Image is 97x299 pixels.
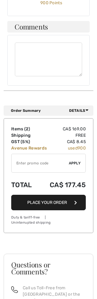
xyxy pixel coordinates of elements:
td: Shipping [11,132,48,139]
input: Promo code [12,154,69,172]
td: Total [11,175,48,195]
td: GST (5%) [11,139,48,145]
h4: Comments [7,21,90,33]
div: Order Summary [11,108,91,113]
button: Place Your Order [11,195,86,210]
div: Duty & tariff-free | Uninterrupted shipping [11,215,86,225]
span: 2 [26,126,28,132]
td: CA$ 177.45 [48,175,86,195]
td: CA$ 8.45 [48,139,86,145]
span: Details [69,108,91,113]
td: Free [48,132,86,139]
textarea: Comments [15,43,82,76]
span: 900 [78,146,86,151]
span: Apply [69,160,81,166]
img: call [11,286,18,293]
td: Avenue Rewards [11,145,48,151]
td: CA$ 169.00 [48,126,86,132]
span: 900 Points [40,0,62,5]
h3: Questions or Comments? [11,261,86,275]
td: used [48,145,86,151]
td: Items ( ) [11,126,48,132]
